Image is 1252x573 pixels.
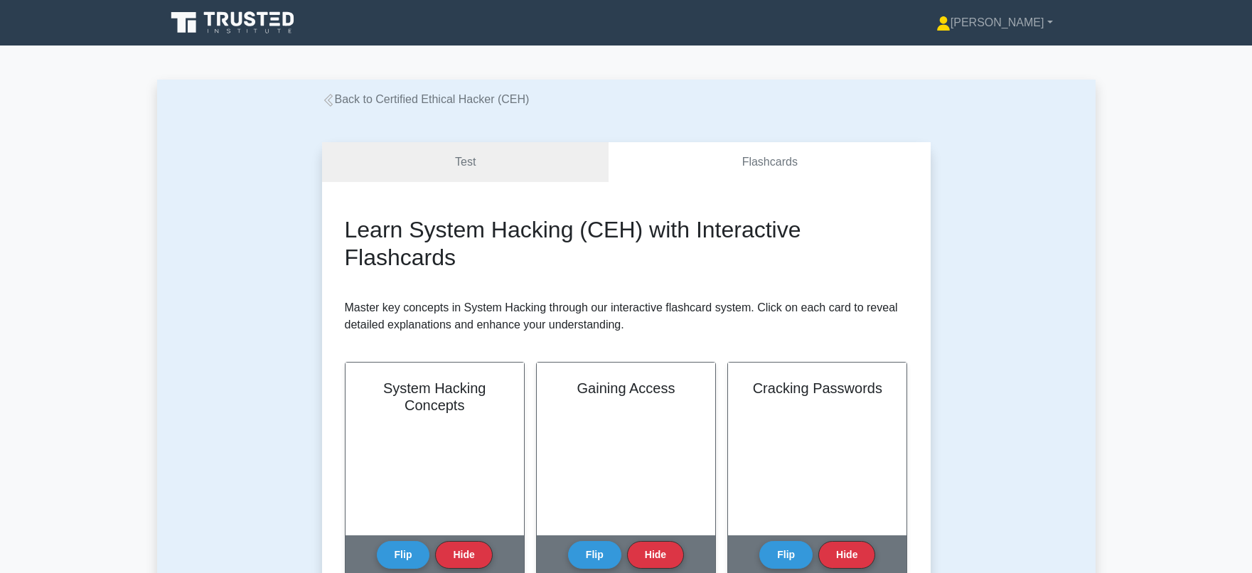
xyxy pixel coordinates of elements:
a: Test [322,142,609,183]
a: Back to Certified Ethical Hacker (CEH) [322,93,530,105]
button: Flip [568,541,621,569]
button: Hide [435,541,492,569]
h2: Gaining Access [554,380,698,397]
h2: Cracking Passwords [745,380,889,397]
button: Flip [377,541,430,569]
button: Hide [627,541,684,569]
button: Flip [759,541,813,569]
h2: Learn System Hacking (CEH) with Interactive Flashcards [345,216,908,271]
button: Hide [818,541,875,569]
h2: System Hacking Concepts [363,380,507,414]
a: [PERSON_NAME] [902,9,1087,37]
a: Flashcards [609,142,930,183]
p: Master key concepts in System Hacking through our interactive flashcard system. Click on each car... [345,299,908,333]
